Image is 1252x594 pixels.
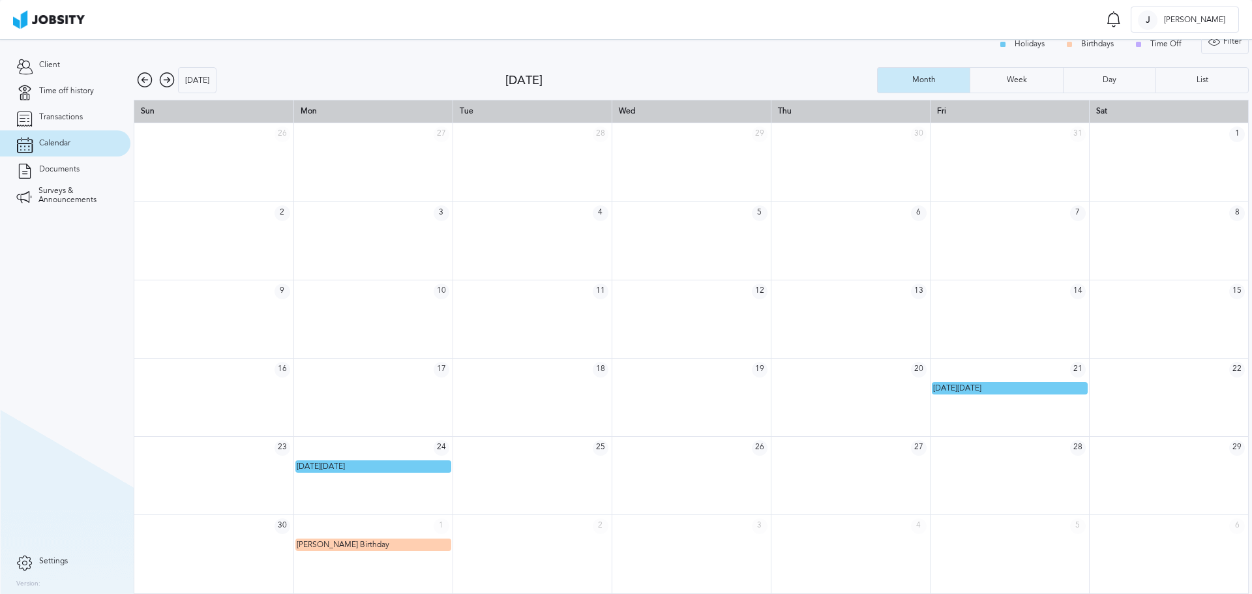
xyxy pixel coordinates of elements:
span: 20 [911,362,927,378]
div: J [1138,10,1157,30]
span: 12 [752,284,768,299]
span: 9 [275,284,290,299]
span: 28 [1070,440,1086,456]
div: Week [1000,76,1034,85]
span: [PERSON_NAME] Birthday [297,540,389,549]
span: 4 [593,205,608,221]
span: Thu [778,106,792,115]
span: Surveys & Announcements [38,186,114,205]
span: 8 [1229,205,1245,221]
span: 18 [593,362,608,378]
button: Day [1063,67,1155,93]
span: 5 [1070,518,1086,534]
span: 1 [1229,126,1245,142]
span: 22 [1229,362,1245,378]
span: 1 [434,518,449,534]
span: 25 [593,440,608,456]
div: [DATE] [505,74,877,87]
span: 13 [911,284,927,299]
span: 28 [593,126,608,142]
span: 17 [434,362,449,378]
span: Mon [301,106,317,115]
span: Documents [39,165,80,174]
div: Filter [1202,29,1248,55]
button: Month [877,67,970,93]
button: [DATE] [178,67,216,93]
span: 27 [911,440,927,456]
span: 26 [275,126,290,142]
div: List [1190,76,1215,85]
span: 4 [911,518,927,534]
span: 30 [911,126,927,142]
span: Client [39,61,60,70]
div: [DATE] [179,68,216,94]
span: 19 [752,362,768,378]
div: Day [1096,76,1123,85]
span: 3 [752,518,768,534]
span: Fri [937,106,946,115]
span: Time off history [39,87,94,96]
span: 10 [434,284,449,299]
button: Week [970,67,1062,93]
span: Settings [39,557,68,566]
span: 16 [275,362,290,378]
span: [DATE][DATE] [933,383,981,393]
span: 14 [1070,284,1086,299]
span: Calendar [39,139,70,148]
span: Wed [619,106,635,115]
span: 24 [434,440,449,456]
span: 11 [593,284,608,299]
span: 6 [911,205,927,221]
span: 29 [752,126,768,142]
span: 26 [752,440,768,456]
span: 27 [434,126,449,142]
button: Filter [1201,28,1249,54]
button: List [1155,67,1249,93]
span: 7 [1070,205,1086,221]
span: 15 [1229,284,1245,299]
span: 23 [275,440,290,456]
span: 29 [1229,440,1245,456]
span: Tue [460,106,473,115]
button: J[PERSON_NAME] [1131,7,1239,33]
img: ab4bad089aa723f57921c736e9817d99.png [13,10,85,29]
label: Version: [16,580,40,588]
span: 2 [593,518,608,534]
span: Transactions [39,113,83,122]
span: 5 [752,205,768,221]
span: 30 [275,518,290,534]
span: Sat [1096,106,1107,115]
span: 3 [434,205,449,221]
span: 21 [1070,362,1086,378]
span: [DATE][DATE] [297,462,345,471]
div: Month [906,76,942,85]
span: 6 [1229,518,1245,534]
span: 31 [1070,126,1086,142]
span: [PERSON_NAME] [1157,16,1232,25]
span: Sun [141,106,155,115]
span: 2 [275,205,290,221]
